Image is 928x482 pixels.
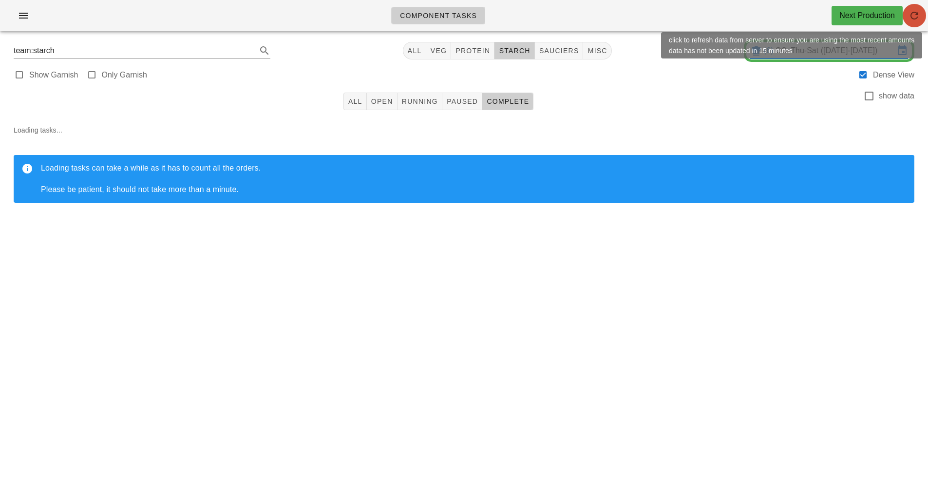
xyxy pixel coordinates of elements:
[102,70,147,80] label: Only Garnish
[41,163,907,195] div: Loading tasks can take a while as it has to count all the orders. Please be patient, it should no...
[367,93,398,110] button: Open
[442,93,482,110] button: Paused
[455,47,490,55] span: protein
[539,47,579,55] span: sauciers
[401,97,438,105] span: Running
[451,42,494,59] button: protein
[371,97,393,105] span: Open
[6,117,922,218] div: Loading tasks...
[764,46,776,56] div: (6)
[29,70,78,80] label: Show Garnish
[430,47,447,55] span: veg
[407,47,422,55] span: All
[498,47,530,55] span: starch
[839,10,895,21] div: Next Production
[403,42,426,59] button: All
[535,42,584,59] button: sauciers
[482,93,533,110] button: Complete
[446,97,478,105] span: Paused
[486,97,529,105] span: Complete
[399,12,477,19] span: Component Tasks
[583,42,611,59] button: misc
[398,93,442,110] button: Running
[873,70,914,80] label: Dense View
[879,91,914,101] label: show data
[343,93,367,110] button: All
[391,7,485,24] a: Component Tasks
[348,97,362,105] span: All
[426,42,452,59] button: veg
[494,42,534,59] button: starch
[587,47,607,55] span: misc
